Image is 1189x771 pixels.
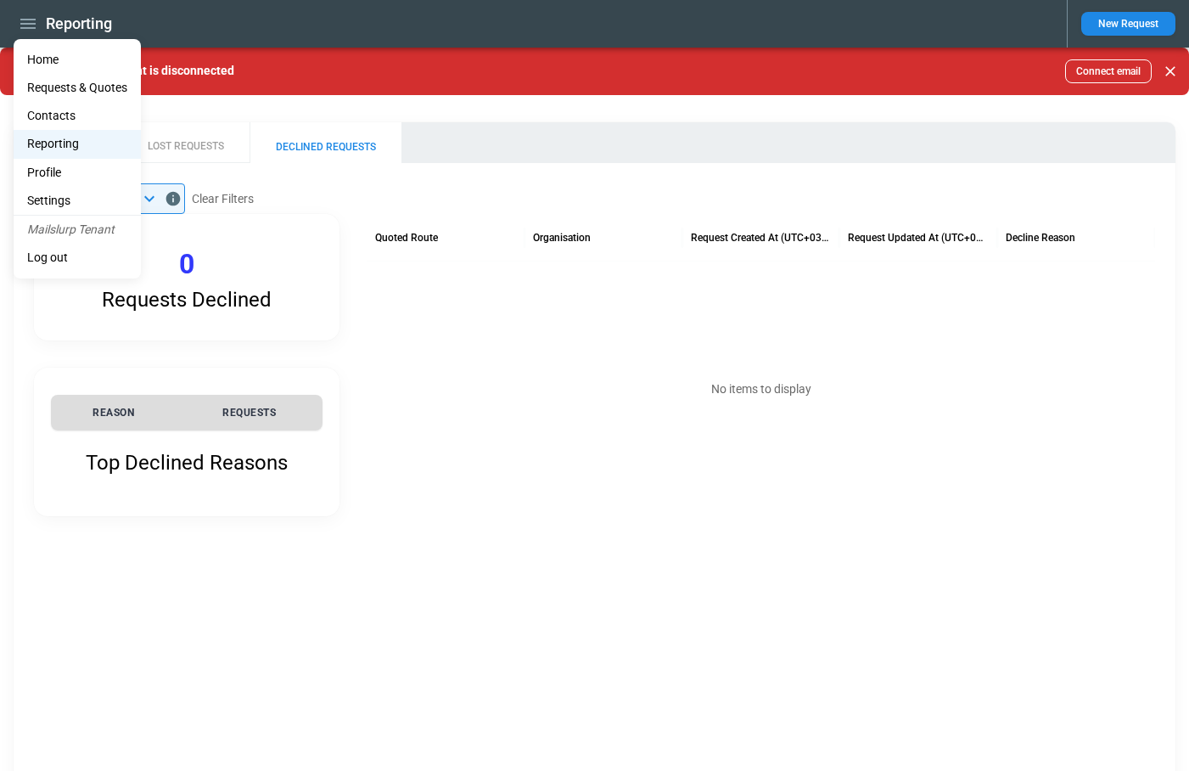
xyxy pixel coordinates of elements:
li: Mailslurp Tenant [14,216,141,244]
li: Log out [14,244,141,272]
a: Settings [14,187,141,215]
a: Reporting [14,130,141,158]
a: Home [14,46,141,74]
a: Contacts [14,102,141,130]
a: Requests & Quotes [14,74,141,102]
a: Profile [14,159,141,187]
